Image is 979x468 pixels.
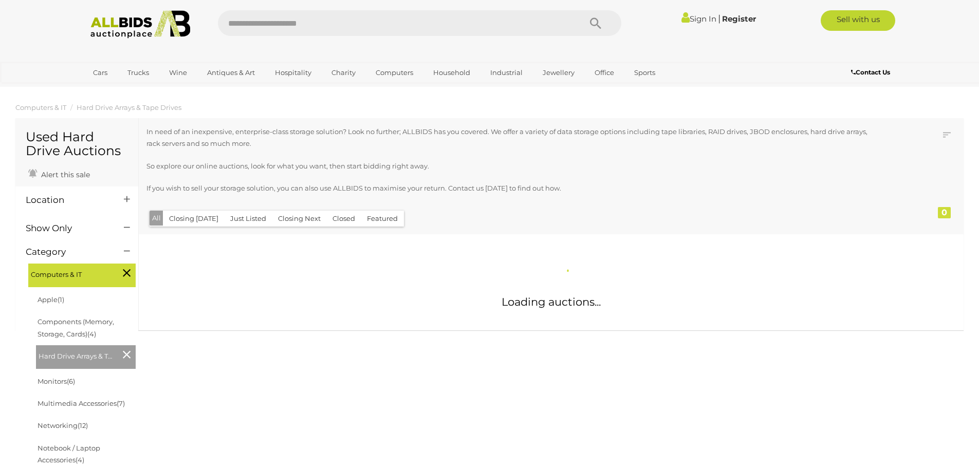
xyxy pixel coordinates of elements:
a: Contact Us [851,67,893,78]
a: Hard Drive Arrays & Tape Drives [77,103,181,111]
span: Alert this sale [39,170,90,179]
a: Sports [627,64,662,81]
a: Office [588,64,621,81]
span: Computers & IT [31,266,108,280]
h4: Show Only [26,223,108,233]
span: Hard Drive Arrays & Tape Drives [39,348,116,362]
a: Sell with us [821,10,895,31]
button: Search [570,10,621,36]
a: Household [427,64,477,81]
a: [GEOGRAPHIC_DATA] [86,81,173,98]
a: Trucks [121,64,156,81]
a: Alert this sale [26,166,93,181]
a: Hospitality [268,64,318,81]
a: Components (Memory, Storage, Cards)(4) [38,317,114,338]
p: If you wish to sell your storage solution, you can also use ALLBIDS to maximise your return. Cont... [146,182,881,194]
a: Networking(12) [38,421,88,429]
span: (4) [87,330,96,338]
button: Just Listed [224,211,272,227]
span: (1) [58,295,64,304]
button: Closing Next [272,211,327,227]
div: 0 [938,207,951,218]
a: Register [722,14,756,24]
button: Featured [361,211,404,227]
a: Multimedia Accessories(7) [38,399,125,407]
a: Charity [325,64,362,81]
a: Apple(1) [38,295,64,304]
a: Computers [369,64,420,81]
span: (7) [117,399,125,407]
a: Monitors(6) [38,377,75,385]
h4: Location [26,195,108,205]
p: In need of an inexpensive, enterprise-class storage solution? Look no further; ALLBIDS has you co... [146,126,881,150]
button: All [150,211,163,226]
p: So explore our online auctions, look for what you want, then start bidding right away. [146,160,881,172]
a: Notebook / Laptop Accessories(4) [38,444,100,464]
a: Jewellery [536,64,581,81]
button: Closing [DATE] [163,211,225,227]
a: Sign In [681,14,716,24]
a: Antiques & Art [200,64,262,81]
img: Allbids.com.au [85,10,196,39]
span: | [718,13,721,24]
span: (6) [67,377,75,385]
h4: Category [26,247,108,257]
button: Closed [326,211,361,227]
a: Wine [162,64,194,81]
a: Industrial [484,64,529,81]
b: Contact Us [851,68,890,76]
h1: Used Hard Drive Auctions [26,130,128,158]
span: Loading auctions... [502,295,601,308]
a: Computers & IT [15,103,66,111]
span: (4) [76,456,84,464]
span: (12) [78,421,88,429]
a: Cars [86,64,114,81]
